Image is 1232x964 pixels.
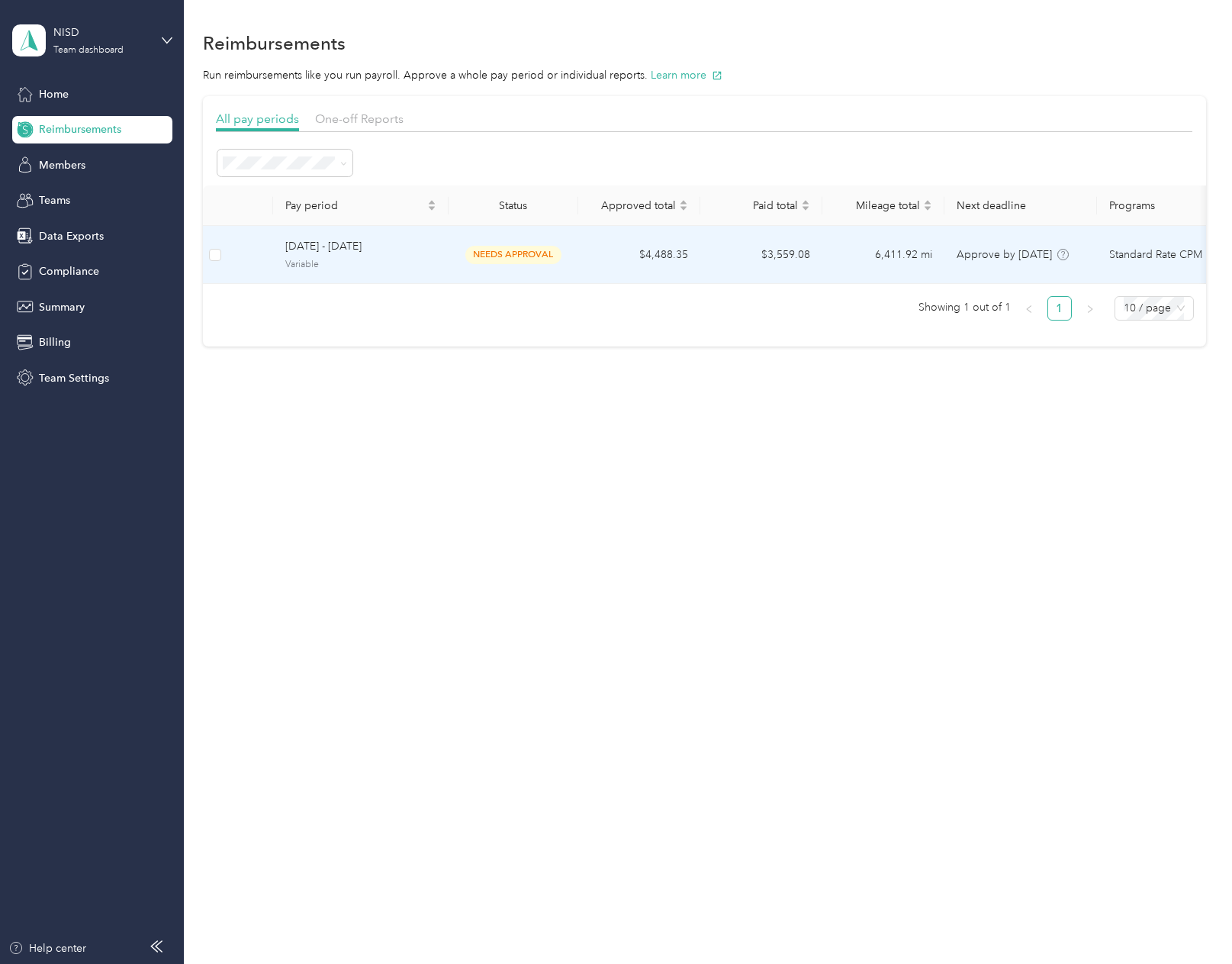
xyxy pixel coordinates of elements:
[1078,296,1102,321] li: Next Page
[53,24,149,40] div: NISD
[822,185,944,226] th: Mileage total
[700,226,822,284] td: $3,559.08
[801,198,810,207] span: caret-up
[39,370,109,386] span: Team Settings
[216,111,299,126] span: All pay periods
[1048,297,1071,320] a: 1
[1147,879,1232,964] iframe: Everlance-gr Chat Button Frame
[1078,296,1102,321] button: right
[285,199,424,212] span: Pay period
[39,228,104,244] span: Data Exports
[285,258,436,272] span: Variable
[679,204,688,213] span: caret-down
[1047,296,1072,321] li: 1
[39,121,121,137] span: Reimbursements
[835,199,920,212] span: Mileage total
[39,334,71,350] span: Billing
[918,296,1011,319] span: Showing 1 out of 1
[957,248,1052,261] span: Approve by [DATE]
[53,46,124,55] div: Team dashboard
[1017,296,1041,321] li: Previous Page
[801,204,810,213] span: caret-down
[944,185,1097,226] th: Next deadline
[203,35,346,51] h1: Reimbursements
[822,226,944,284] td: 6,411.92 mi
[461,199,566,212] div: Status
[713,199,798,212] span: Paid total
[203,67,1206,83] p: Run reimbursements like you run payroll. Approve a whole pay period or individual reports.
[39,299,85,315] span: Summary
[8,940,86,956] button: Help center
[39,263,99,279] span: Compliance
[923,198,932,207] span: caret-up
[651,67,722,83] button: Learn more
[1115,296,1194,321] div: Page Size
[285,238,436,255] span: [DATE] - [DATE]
[465,246,561,263] span: needs approval
[1025,305,1034,314] span: left
[578,226,700,284] td: $4,488.35
[923,204,932,213] span: caret-down
[679,198,688,207] span: caret-up
[1086,305,1095,314] span: right
[315,111,404,126] span: One-off Reports
[427,198,436,207] span: caret-up
[1124,297,1185,320] span: 10 / page
[1017,296,1041,321] button: left
[590,199,676,212] span: Approved total
[700,185,822,226] th: Paid total
[39,157,85,173] span: Members
[39,86,69,102] span: Home
[427,204,436,213] span: caret-down
[578,185,700,226] th: Approved total
[273,185,449,226] th: Pay period
[39,192,70,208] span: Teams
